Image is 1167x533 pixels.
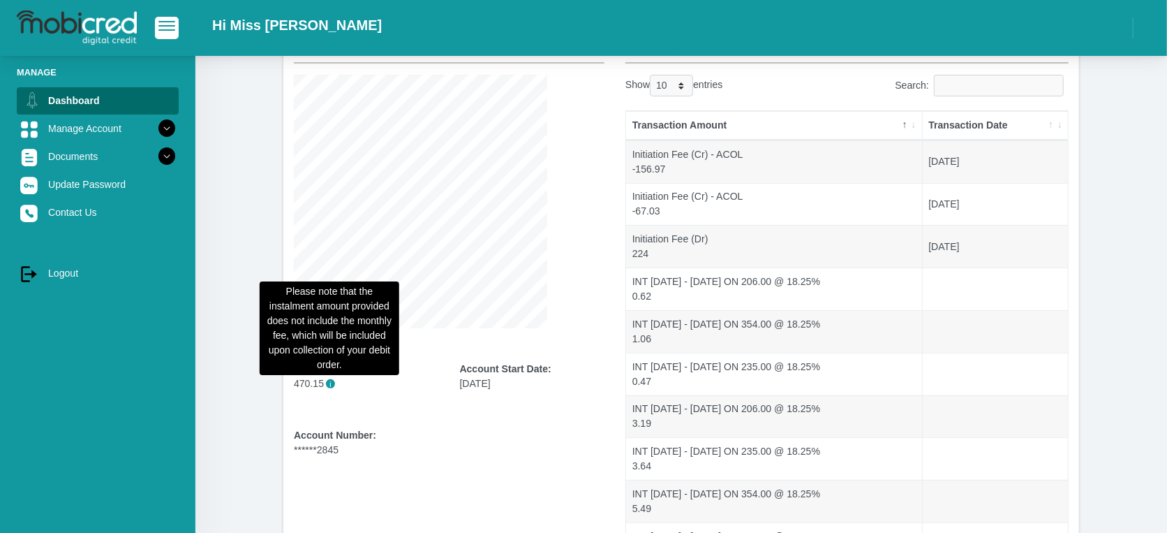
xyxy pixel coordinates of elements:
th: Transaction Date: activate to sort column ascending [923,111,1068,140]
div: [DATE] [460,362,605,391]
td: [DATE] [923,225,1068,268]
td: INT [DATE] - [DATE] ON 235.00 @ 18.25% 0.47 [626,353,923,395]
td: Initiation Fee (Cr) - ACOL -67.03 [626,183,923,226]
a: Contact Us [17,199,179,226]
td: Initiation Fee (Dr) 224 [626,225,923,268]
a: Manage Account [17,115,179,142]
td: [DATE] [923,140,1068,183]
a: Logout [17,260,179,286]
b: Account Number: [294,430,376,441]
a: Documents [17,143,179,170]
td: INT [DATE] - [DATE] ON 354.00 @ 18.25% 5.49 [626,480,923,523]
p: 470.15 [294,377,439,391]
img: logo-mobicred.svg [17,10,137,45]
td: INT [DATE] - [DATE] ON 206.00 @ 18.25% 0.62 [626,268,923,310]
td: Initiation Fee (Cr) - ACOL -156.97 [626,140,923,183]
a: Update Password [17,171,179,198]
td: INT [DATE] - [DATE] ON 235.00 @ 18.25% 3.64 [626,437,923,480]
li: Manage [17,66,179,79]
label: Show entries [625,75,722,96]
td: INT [DATE] - [DATE] ON 354.00 @ 18.25% 1.06 [626,310,923,353]
input: Search: [934,75,1064,96]
span: i [326,379,335,388]
h2: Hi Miss [PERSON_NAME] [212,17,382,34]
select: Showentries [650,75,693,96]
label: Search: [895,75,1069,96]
td: INT [DATE] - [DATE] ON 206.00 @ 18.25% 3.19 [626,395,923,438]
td: [DATE] [923,183,1068,226]
a: Dashboard [17,87,179,114]
b: Account Start Date: [460,363,551,374]
div: Please note that the instalment amount provided does not include the monthly fee, which will be i... [260,282,399,375]
th: Transaction Amount: activate to sort column descending [626,111,923,140]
